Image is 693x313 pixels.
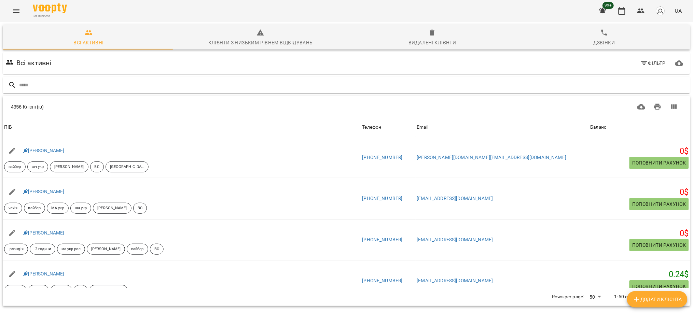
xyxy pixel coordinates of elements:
[656,6,665,16] img: avatar_s.png
[34,246,51,252] p: -2 години
[33,14,67,18] span: For Business
[591,146,689,157] h5: 0 $
[51,285,72,296] div: вайбер
[87,244,125,255] div: [PERSON_NAME]
[23,230,65,236] a: [PERSON_NAME]
[591,123,607,131] div: Баланс
[417,123,429,131] div: Email
[138,205,142,211] p: ВС
[629,198,689,210] button: Поповнити рахунок
[638,57,669,69] button: Фільтр
[362,123,414,131] span: Телефон
[362,237,403,242] a: [PHONE_NUMBER]
[150,244,164,255] div: ВС
[51,205,64,211] p: МА укр
[127,244,148,255] div: вайбер
[208,39,313,47] div: Клієнти з низьким рівнем відвідувань
[672,4,685,17] button: UA
[632,241,686,249] span: Поповнити рахунок
[97,205,127,211] p: [PERSON_NAME]
[28,205,41,211] p: вайбер
[675,7,682,14] span: UA
[73,39,103,47] div: Всі активні
[591,187,689,198] h5: 0 $
[632,159,686,167] span: Поповнити рахунок
[650,99,666,115] button: Друк
[78,288,83,294] p: ВС
[629,280,689,293] button: Поповнити рахунок
[362,155,403,160] a: [PHONE_NUMBER]
[4,285,26,296] div: Індивід
[362,123,382,131] div: Sort
[91,246,121,252] p: [PERSON_NAME]
[665,289,681,305] button: Next Page
[11,103,338,110] div: 4356 Клієнт(ів)
[61,246,81,252] p: ма укр рос
[9,164,21,170] p: вайбер
[74,285,87,296] div: ВС
[23,189,65,194] a: [PERSON_NAME]
[4,123,12,131] div: ПІБ
[417,123,588,131] span: Email
[90,161,104,172] div: ВС
[16,58,52,68] h6: Всі активні
[75,205,87,211] p: шч укр
[632,200,686,208] span: Поповнити рахунок
[632,282,686,290] span: Поповнити рахунок
[3,96,690,118] div: Table Toolbar
[32,164,44,170] p: шч укр
[50,161,88,172] div: [PERSON_NAME]
[24,203,45,214] div: вайбер
[552,294,584,300] p: Rows per page:
[603,2,614,9] span: 99+
[591,228,689,239] h5: 0 $
[594,39,615,47] div: Дзвінки
[417,155,567,160] a: [PERSON_NAME][DOMAIN_NAME][EMAIL_ADDRESS][DOMAIN_NAME]
[591,269,689,280] h5: 0.24 $
[666,99,682,115] button: Вигляд колонок
[94,288,123,294] p: [PERSON_NAME]
[95,164,99,170] p: ВС
[28,285,49,296] div: шч укр
[417,196,493,201] a: [EMAIL_ADDRESS][DOMAIN_NAME]
[133,203,147,214] div: ВС
[54,164,84,170] p: [PERSON_NAME]
[89,285,127,296] div: [PERSON_NAME]
[4,203,22,214] div: чехія
[362,196,403,201] a: [PHONE_NUMBER]
[417,278,493,283] a: [EMAIL_ADDRESS][DOMAIN_NAME]
[57,244,85,255] div: ма укр рос
[4,244,28,255] div: Ірландія
[9,288,22,294] p: Індивід
[633,295,682,303] span: Додати клієнта
[8,3,25,19] button: Menu
[417,123,429,131] div: Sort
[591,123,607,131] div: Sort
[408,39,456,47] div: Видалені клієнти
[640,59,666,67] span: Фільтр
[33,3,67,13] img: Voopty Logo
[633,99,650,115] button: Завантажити CSV
[4,123,360,131] span: ПІБ
[629,157,689,169] button: Поповнити рахунок
[4,161,26,172] div: вайбер
[131,246,144,252] p: вайбер
[9,205,18,211] p: чехія
[30,244,55,255] div: -2 години
[110,164,144,170] p: [GEOGRAPHIC_DATA]
[23,148,65,153] a: [PERSON_NAME]
[627,291,688,308] button: Додати клієнта
[417,237,493,242] a: [EMAIL_ADDRESS][DOMAIN_NAME]
[55,288,68,294] p: вайбер
[362,278,403,283] a: [PHONE_NUMBER]
[9,246,24,252] p: Ірландія
[27,161,48,172] div: шч укр
[70,203,92,214] div: шч укр
[614,294,642,300] p: 1-50 of 4356
[106,161,149,172] div: [GEOGRAPHIC_DATA]
[32,288,45,294] p: шч укр
[629,239,689,251] button: Поповнити рахунок
[362,123,382,131] div: Телефон
[587,292,604,302] div: 50
[4,123,12,131] div: Sort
